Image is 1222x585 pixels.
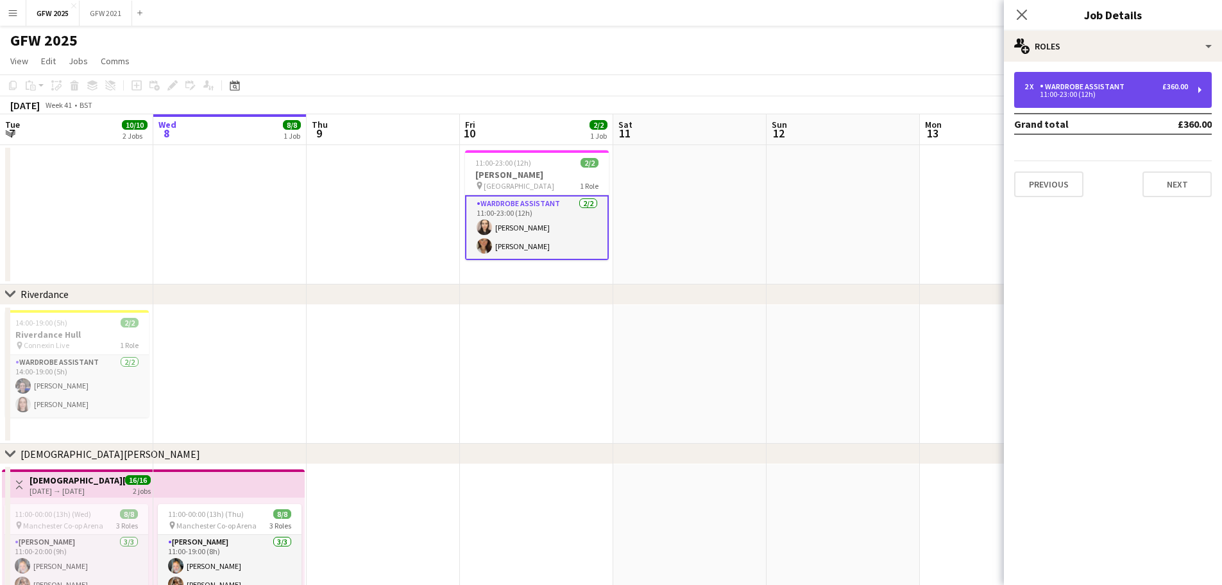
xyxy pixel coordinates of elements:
[157,126,176,141] span: 8
[1024,91,1188,98] div: 11:00-23:00 (12h)
[10,55,28,67] span: View
[1014,114,1135,134] td: Grand total
[168,509,244,519] span: 11:00-00:00 (13h) (Thu)
[618,119,632,130] span: Sat
[580,181,598,191] span: 1 Role
[772,119,787,130] span: Sun
[116,521,138,530] span: 3 Roles
[69,55,88,67] span: Jobs
[1040,82,1130,91] div: Wardrobe Assistant
[3,126,20,141] span: 7
[30,475,125,486] h3: [DEMOGRAPHIC_DATA][PERSON_NAME] Manchester
[465,150,609,260] app-job-card: 11:00-23:00 (12h)2/2[PERSON_NAME] [GEOGRAPHIC_DATA]1 RoleWardrobe Assistant2/211:00-23:00 (12h)[P...
[590,120,607,130] span: 2/2
[5,310,149,417] app-job-card: 14:00-19:00 (5h)2/2Riverdance Hull Connexin Live1 RoleWardrobe Assistant2/214:00-19:00 (5h)[PERSO...
[283,120,301,130] span: 8/8
[590,131,607,141] div: 1 Job
[5,119,20,130] span: Tue
[23,521,103,530] span: Manchester Co-op Arena
[10,99,40,112] div: [DATE]
[42,100,74,110] span: Week 41
[484,181,554,191] span: [GEOGRAPHIC_DATA]
[21,448,200,460] div: [DEMOGRAPHIC_DATA][PERSON_NAME]
[5,355,149,417] app-card-role: Wardrobe Assistant2/214:00-19:00 (5h)[PERSON_NAME][PERSON_NAME]
[1004,31,1222,62] div: Roles
[41,55,56,67] span: Edit
[581,158,598,168] span: 2/2
[1024,82,1040,91] div: 2 x
[121,318,139,327] span: 2/2
[30,486,125,496] div: [DATE] → [DATE]
[122,120,148,130] span: 10/10
[123,131,147,141] div: 2 Jobs
[269,521,291,530] span: 3 Roles
[64,53,93,69] a: Jobs
[284,131,300,141] div: 1 Job
[133,485,151,496] div: 2 jobs
[465,119,475,130] span: Fri
[463,126,475,141] span: 10
[120,509,138,519] span: 8/8
[96,53,135,69] a: Comms
[310,126,328,141] span: 9
[26,1,80,26] button: GFW 2025
[15,318,67,327] span: 14:00-19:00 (5h)
[158,119,176,130] span: Wed
[1014,171,1083,197] button: Previous
[24,340,69,350] span: Connexin Live
[1142,171,1212,197] button: Next
[616,126,632,141] span: 11
[101,55,130,67] span: Comms
[1004,6,1222,23] h3: Job Details
[475,158,531,168] span: 11:00-23:00 (12h)
[176,521,257,530] span: Manchester Co-op Arena
[15,509,91,519] span: 11:00-00:00 (13h) (Wed)
[312,119,328,130] span: Thu
[36,53,61,69] a: Edit
[770,126,787,141] span: 12
[80,100,92,110] div: BST
[5,329,149,340] h3: Riverdance Hull
[273,509,291,519] span: 8/8
[465,195,609,260] app-card-role: Wardrobe Assistant2/211:00-23:00 (12h)[PERSON_NAME][PERSON_NAME]
[125,475,151,485] span: 16/16
[1135,114,1212,134] td: £360.00
[21,288,69,301] div: Riverdance
[923,126,942,141] span: 13
[120,340,139,350] span: 1 Role
[80,1,132,26] button: GFW 2021
[1162,82,1188,91] div: £360.00
[465,169,609,180] h3: [PERSON_NAME]
[10,31,78,50] h1: GFW 2025
[5,53,33,69] a: View
[925,119,942,130] span: Mon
